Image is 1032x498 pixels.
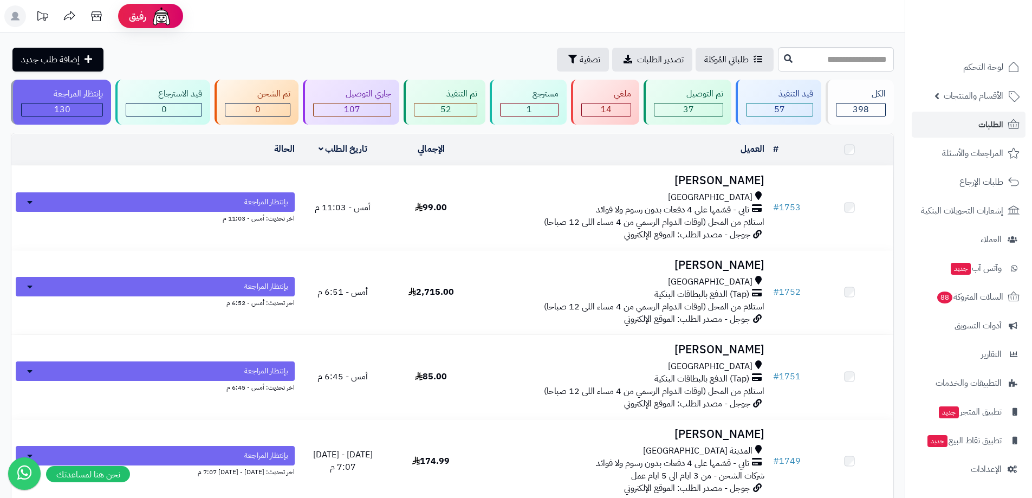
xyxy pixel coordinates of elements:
a: التقارير [912,341,1025,367]
div: 0 [126,104,202,116]
span: طلباتي المُوكلة [704,53,749,66]
span: [GEOGRAPHIC_DATA] [668,191,752,204]
span: وآتس آب [950,261,1002,276]
a: تم التنفيذ 52 [401,80,488,125]
span: استلام من المحل (اوقات الدوام الرسمي من 4 مساء اللى 12 صباحا) [544,385,764,398]
span: بإنتظار المراجعة [244,281,288,292]
span: لوحة التحكم [963,60,1003,75]
a: طلباتي المُوكلة [696,48,774,72]
span: جوجل - مصدر الطلب: الموقع الإلكتروني [624,228,750,241]
span: شركات الشحن - من 3 ايام الى 5 ايام عمل [631,469,764,482]
h3: [PERSON_NAME] [479,174,764,187]
span: بإنتظار المراجعة [244,197,288,208]
span: العملاء [981,232,1002,247]
span: 0 [161,103,167,116]
span: تطبيق نقاط البيع [926,433,1002,448]
a: قيد الاسترجاع 0 [113,80,212,125]
span: (Tap) الدفع بالبطاقات البنكية [654,373,749,385]
a: تم التوصيل 37 [641,80,734,125]
span: تصفية [580,53,600,66]
span: 174.99 [412,455,450,468]
span: الإعدادات [971,462,1002,477]
a: #1751 [773,370,801,383]
a: تصدير الطلبات [612,48,692,72]
span: 99.00 [415,201,447,214]
a: مسترجع 1 [488,80,569,125]
a: #1753 [773,201,801,214]
span: 398 [853,103,869,116]
a: #1749 [773,455,801,468]
span: جوجل - مصدر الطلب: الموقع الإلكتروني [624,397,750,410]
a: العميل [741,143,764,156]
span: 2,715.00 [408,286,454,299]
a: جاري التوصيل 107 [301,80,401,125]
span: أمس - 11:03 م [315,201,371,214]
div: 57 [747,104,813,116]
span: 85.00 [415,370,447,383]
h3: [PERSON_NAME] [479,344,764,356]
a: العملاء [912,227,1025,253]
span: تابي - قسّمها على 4 دفعات بدون رسوم ولا فوائد [596,457,749,470]
a: إشعارات التحويلات البنكية [912,198,1025,224]
span: إضافة طلب جديد [21,53,80,66]
span: جوجل - مصدر الطلب: الموقع الإلكتروني [624,313,750,326]
a: #1752 [773,286,801,299]
span: 37 [683,103,694,116]
a: تم الشحن 0 [212,80,301,125]
div: 14 [582,104,631,116]
span: جديد [927,435,947,447]
span: تطبيق المتجر [938,404,1002,419]
a: ملغي 14 [569,80,641,125]
span: جوجل - مصدر الطلب: الموقع الإلكتروني [624,482,750,495]
span: رفيق [129,10,146,23]
a: تحديثات المنصة [29,5,56,30]
span: إشعارات التحويلات البنكية [921,203,1003,218]
span: [GEOGRAPHIC_DATA] [668,360,752,373]
img: ai-face.png [151,5,172,27]
span: [DATE] - [DATE] 7:07 م [313,448,373,474]
a: الإجمالي [418,143,445,156]
div: قيد التنفيذ [746,88,813,100]
span: الطلبات [978,117,1003,132]
div: 37 [654,104,723,116]
span: أدوات التسويق [955,318,1002,333]
span: 14 [601,103,612,116]
div: اخر تحديث: أمس - 6:45 م [16,381,295,392]
div: 130 [22,104,102,116]
span: 57 [774,103,785,116]
a: الكل398 [823,80,896,125]
span: أمس - 6:45 م [317,370,368,383]
div: 1 [501,104,558,116]
a: الطلبات [912,112,1025,138]
a: تاريخ الطلب [319,143,368,156]
div: مسترجع [500,88,559,100]
span: استلام من المحل (اوقات الدوام الرسمي من 4 مساء اللى 12 صباحا) [544,216,764,229]
div: الكل [836,88,886,100]
a: وآتس آبجديد [912,255,1025,281]
span: المدينة [GEOGRAPHIC_DATA] [643,445,752,457]
span: بإنتظار المراجعة [244,450,288,461]
a: الحالة [274,143,295,156]
span: جديد [951,263,971,275]
span: السلات المتروكة [936,289,1003,305]
a: الإعدادات [912,456,1025,482]
span: 130 [54,103,70,116]
div: 52 [414,104,477,116]
div: ملغي [581,88,631,100]
div: بإنتظار المراجعة [21,88,103,100]
button: تصفية [557,48,609,72]
div: اخر تحديث: أمس - 11:03 م [16,212,295,223]
h3: [PERSON_NAME] [479,259,764,271]
span: تابي - قسّمها على 4 دفعات بدون رسوم ولا فوائد [596,204,749,216]
div: جاري التوصيل [313,88,391,100]
span: تصدير الطلبات [637,53,684,66]
a: قيد التنفيذ 57 [734,80,823,125]
a: بإنتظار المراجعة 130 [9,80,113,125]
a: إضافة طلب جديد [12,48,103,72]
img: logo-2.png [958,29,1022,52]
a: التطبيقات والخدمات [912,370,1025,396]
span: الأقسام والمنتجات [944,88,1003,104]
a: المراجعات والأسئلة [912,140,1025,166]
span: [GEOGRAPHIC_DATA] [668,276,752,288]
span: 1 [527,103,532,116]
